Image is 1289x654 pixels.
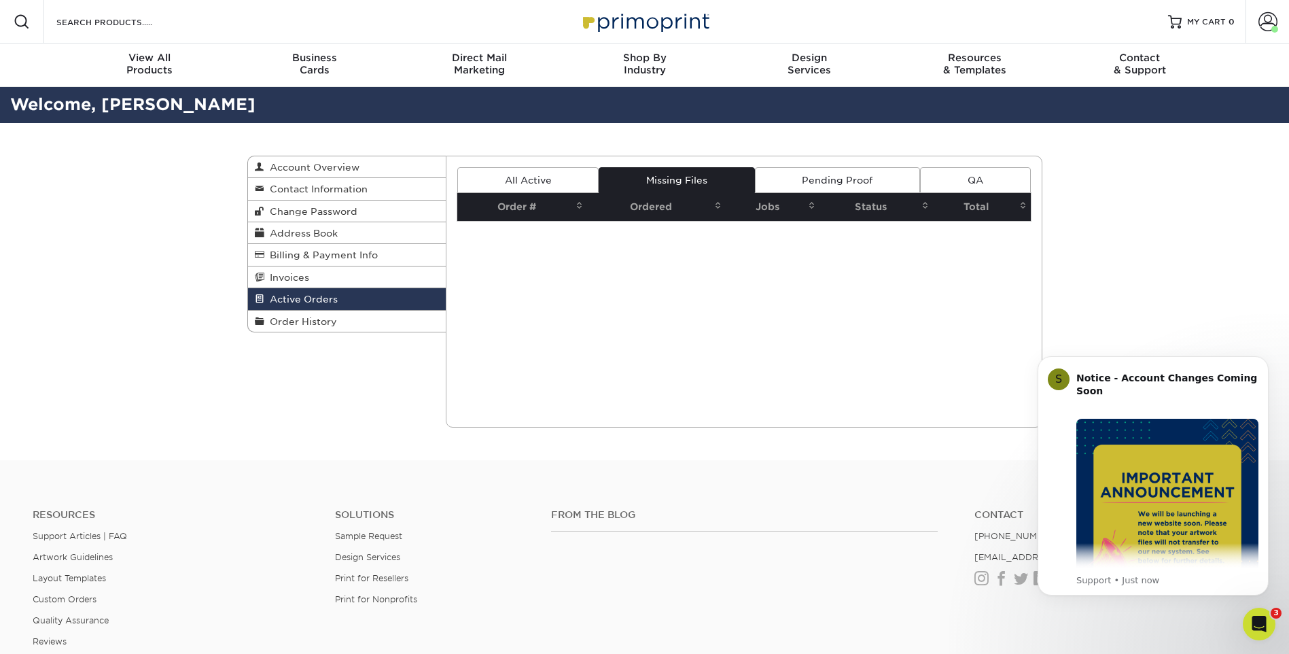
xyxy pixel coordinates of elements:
h4: From the Blog [551,509,938,521]
span: Billing & Payment Info [264,249,378,260]
th: Jobs [726,193,819,221]
div: & Templates [892,52,1057,76]
a: Address Book [248,222,446,244]
h4: Resources [33,509,315,521]
a: BusinessCards [232,44,397,87]
a: Resources& Templates [892,44,1057,87]
span: Design [727,52,892,64]
span: Shop By [562,52,727,64]
span: View All [67,52,232,64]
th: Status [819,193,933,221]
span: MY CART [1187,16,1226,28]
div: Services [727,52,892,76]
a: Artwork Guidelines [33,552,113,562]
th: Order # [457,193,587,221]
span: Address Book [264,228,338,239]
a: Account Overview [248,156,446,178]
span: Direct Mail [397,52,562,64]
a: View AllProducts [67,44,232,87]
div: Marketing [397,52,562,76]
a: Change Password [248,201,446,222]
a: Missing Files [599,167,754,193]
a: Support Articles | FAQ [33,531,127,541]
span: Order History [264,316,337,327]
th: Total [933,193,1030,221]
a: [PHONE_NUMBER] [974,531,1059,541]
div: & Support [1057,52,1222,76]
span: Contact Information [264,184,368,194]
span: Change Password [264,206,357,217]
a: Shop ByIndustry [562,44,727,87]
span: 3 [1271,608,1282,619]
a: Contact& Support [1057,44,1222,87]
a: [EMAIL_ADDRESS][DOMAIN_NAME] [974,552,1137,562]
a: Layout Templates [33,573,106,583]
span: Contact [1057,52,1222,64]
th: Ordered [587,193,726,221]
div: Industry [562,52,727,76]
a: Design Services [335,552,400,562]
span: Business [232,52,397,64]
a: Order History [248,311,446,332]
a: Custom Orders [33,594,96,604]
a: DesignServices [727,44,892,87]
img: Primoprint [577,7,713,36]
a: Active Orders [248,288,446,310]
a: Direct MailMarketing [397,44,562,87]
a: All Active [457,167,599,193]
span: Invoices [264,272,309,283]
span: Account Overview [264,162,359,173]
a: Invoices [248,266,446,288]
div: Cards [232,52,397,76]
a: Contact [974,509,1256,521]
span: Active Orders [264,294,338,305]
a: Print for Resellers [335,573,408,583]
iframe: Intercom notifications message [1017,339,1289,647]
div: Products [67,52,232,76]
a: Print for Nonprofits [335,594,417,604]
a: Sample Request [335,531,402,541]
a: Pending Proof [755,167,920,193]
input: SEARCH PRODUCTS..... [55,14,188,30]
a: QA [920,167,1030,193]
a: Contact Information [248,178,446,200]
h4: Solutions [335,509,531,521]
span: 0 [1229,17,1235,27]
a: Billing & Payment Info [248,244,446,266]
span: Resources [892,52,1057,64]
iframe: Intercom live chat [1243,608,1275,640]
